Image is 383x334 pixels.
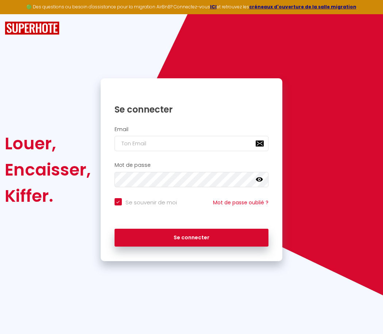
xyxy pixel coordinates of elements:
a: ICI [210,4,217,10]
img: SuperHote logo [5,21,59,35]
div: Louer, [5,130,91,157]
h1: Se connecter [115,104,269,115]
h2: Email [115,126,269,133]
div: Encaisser, [5,157,91,183]
a: créneaux d'ouverture de la salle migration [249,4,356,10]
a: Mot de passe oublié ? [213,199,268,206]
button: Se connecter [115,229,269,247]
div: Kiffer. [5,183,91,209]
input: Ton Email [115,136,269,151]
h2: Mot de passe [115,162,269,168]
